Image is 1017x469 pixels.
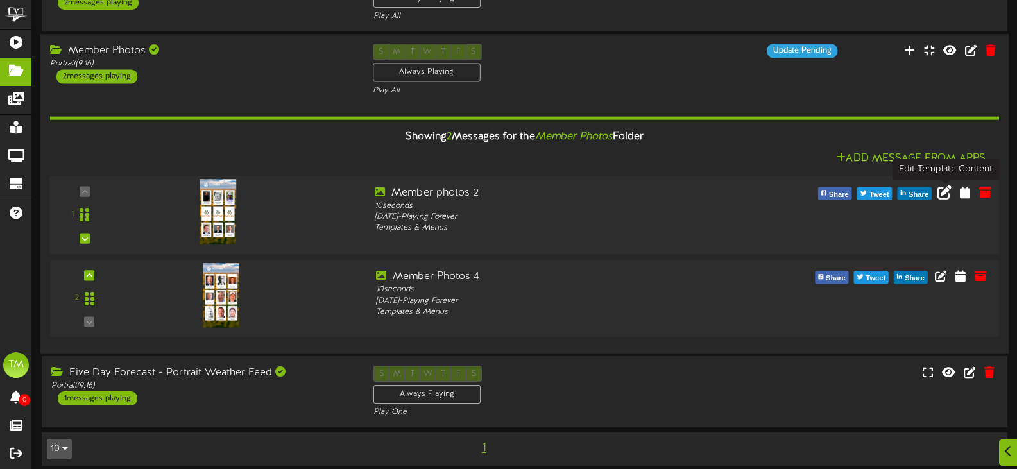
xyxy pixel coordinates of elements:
[902,272,927,286] span: Share
[3,352,29,378] div: TM
[56,70,137,84] div: 2 messages playing
[203,263,239,327] img: ff1c7f00-a8a6-4efd-8b86-f7c2e55799eb.png
[826,188,851,202] span: Share
[376,269,752,284] div: Member Photos 4
[58,391,137,405] div: 1 messages playing
[857,187,893,200] button: Tweet
[898,187,932,200] button: Share
[447,131,452,142] span: 2
[894,271,928,284] button: Share
[767,44,837,58] div: Update Pending
[51,380,354,391] div: Portrait ( 9:16 )
[535,131,613,142] i: Member Photos
[823,272,848,286] span: Share
[867,188,892,202] span: Tweet
[375,223,755,234] div: Templates & Menus
[47,439,72,459] button: 10
[373,85,676,96] div: Play All
[479,441,490,455] span: 1
[906,188,931,202] span: Share
[40,123,1009,151] div: Showing Messages for the Folder
[815,271,849,284] button: Share
[50,44,354,58] div: Member Photos
[19,394,30,406] span: 0
[376,307,752,318] div: Templates & Menus
[375,186,755,201] div: Member photos 2
[376,284,752,295] div: 10 seconds
[51,366,354,380] div: Five Day Forecast - Portrait Weather Feed
[373,385,481,404] div: Always Playing
[375,201,755,212] div: 10 seconds
[832,151,989,167] button: Add Message From Apps
[373,11,676,22] div: Play All
[864,272,888,286] span: Tweet
[818,187,852,200] button: Share
[373,407,676,418] div: Play One
[854,271,889,284] button: Tweet
[375,212,755,223] div: [DATE] - Playing Forever
[50,58,354,69] div: Portrait ( 9:16 )
[200,179,236,244] img: c2c9050a-96f4-4a12-839a-a7844ed7702b.png
[376,296,752,307] div: [DATE] - Playing Forever
[373,64,481,82] div: Always Playing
